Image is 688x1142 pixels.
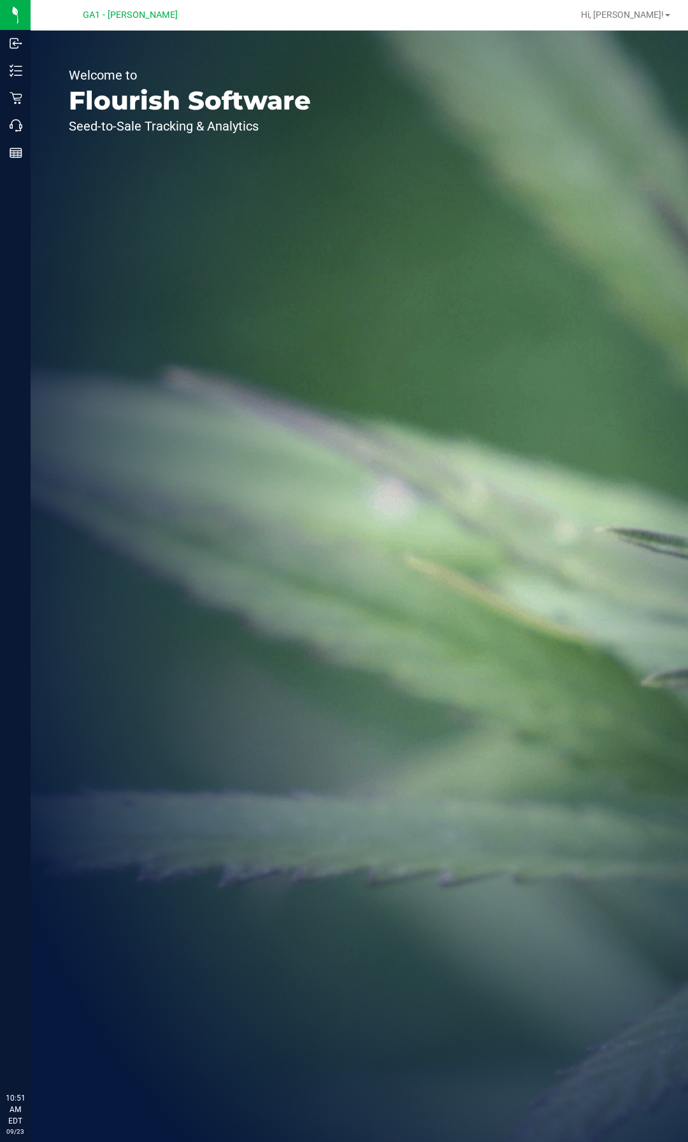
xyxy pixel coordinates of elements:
[10,92,22,104] inline-svg: Retail
[69,88,311,113] p: Flourish Software
[83,10,178,20] span: GA1 - [PERSON_NAME]
[6,1127,25,1136] p: 09/23
[10,146,22,159] inline-svg: Reports
[6,1092,25,1127] p: 10:51 AM EDT
[581,10,664,20] span: Hi, [PERSON_NAME]!
[10,119,22,132] inline-svg: Call Center
[69,69,311,82] p: Welcome to
[13,1040,51,1078] iframe: Resource center
[10,64,22,77] inline-svg: Inventory
[69,120,311,132] p: Seed-to-Sale Tracking & Analytics
[10,37,22,50] inline-svg: Inbound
